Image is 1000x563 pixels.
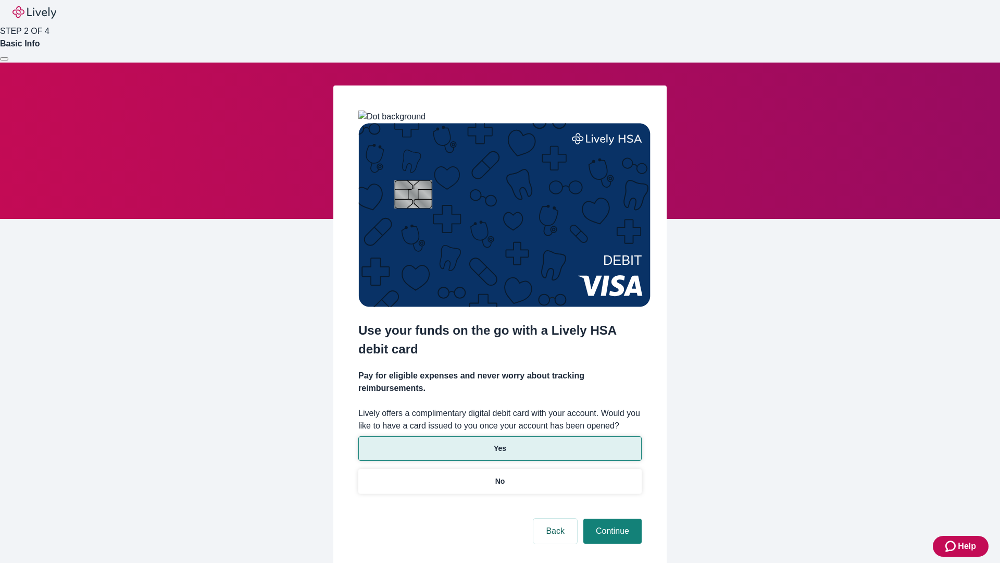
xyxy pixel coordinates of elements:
[358,321,642,359] h2: Use your funds on the go with a Lively HSA debit card
[495,476,505,487] p: No
[958,540,976,553] span: Help
[494,443,506,454] p: Yes
[358,407,642,432] label: Lively offers a complimentary digital debit card with your account. Would you like to have a card...
[533,519,577,544] button: Back
[583,519,642,544] button: Continue
[945,540,958,553] svg: Zendesk support icon
[358,469,642,494] button: No
[933,536,989,557] button: Zendesk support iconHelp
[358,370,642,395] h4: Pay for eligible expenses and never worry about tracking reimbursements.
[358,436,642,461] button: Yes
[12,6,56,19] img: Lively
[358,111,426,123] img: Dot background
[358,123,651,307] img: Debit card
